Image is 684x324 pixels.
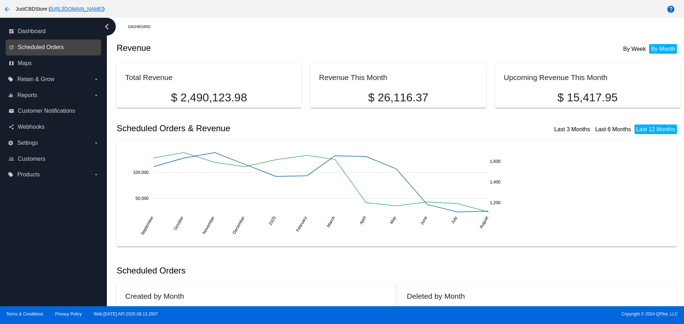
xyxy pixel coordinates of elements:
[93,172,99,177] i: arrow_drop_down
[8,92,14,98] i: equalizer
[94,312,158,317] a: Web:[DATE] API:2025.08.13.2007
[621,44,648,54] li: By Week
[17,92,37,99] span: Reports
[8,172,14,177] i: local_offer
[9,58,99,69] a: map Maps
[490,180,501,185] text: 1,400
[8,140,14,146] i: settings
[295,215,308,233] text: February
[116,43,398,53] h2: Revenue
[50,6,103,12] a: [URL][DOMAIN_NAME]
[232,215,246,235] text: December
[17,76,54,83] span: Retain & Grow
[18,156,45,162] span: Customers
[9,108,14,114] i: email
[125,292,184,300] h2: Created by Month
[18,44,64,51] span: Scheduled Orders
[93,140,99,146] i: arrow_drop_down
[140,215,155,236] text: September
[504,73,607,81] h2: Upcoming Revenue This Month
[101,21,113,32] i: chevron_left
[128,21,157,32] a: Dashboard
[93,92,99,98] i: arrow_drop_down
[16,6,105,12] span: JustCBDStore ( )
[17,140,38,146] span: Settings
[319,73,388,81] h2: Revenue This Month
[173,215,185,231] text: October
[9,105,99,117] a: email Customer Notifications
[450,215,458,224] text: July
[478,215,489,229] text: August
[9,60,14,66] i: map
[116,266,398,276] h2: Scheduled Orders
[9,28,14,34] i: dashboard
[504,91,671,104] p: $ 15,417.95
[9,26,99,37] a: dashboard Dashboard
[6,312,43,317] a: Terms & Conditions
[18,124,45,130] span: Webhooks
[93,76,99,82] i: arrow_drop_down
[490,200,501,205] text: 1,200
[268,215,277,226] text: 2025
[18,28,46,34] span: Dashboard
[116,123,398,133] h2: Scheduled Orders & Revenue
[9,42,99,53] a: update Scheduled Orders
[636,126,675,132] a: Last 12 Months
[133,170,149,175] text: 100,000
[9,124,14,130] i: share
[419,215,428,226] text: June
[9,156,14,162] i: people_outline
[136,196,149,201] text: 50,000
[3,5,11,14] mat-icon: arrow_back
[18,108,75,114] span: Customer Notifications
[554,126,590,132] a: Last 3 Months
[326,215,336,228] text: March
[348,312,678,317] span: Copyright © 2024 QPilot, LLC
[9,153,99,165] a: people_outline Customers
[9,121,99,133] a: share Webhooks
[359,215,367,225] text: April
[319,91,478,104] p: $ 26,116.37
[667,5,675,14] mat-icon: help
[17,171,40,178] span: Products
[9,44,14,50] i: update
[649,44,677,54] li: By Month
[8,76,14,82] i: local_offer
[18,60,32,67] span: Maps
[125,91,292,104] p: $ 2,490,123.98
[125,73,172,81] h2: Total Revenue
[490,159,501,164] text: 1,600
[595,126,631,132] a: Last 6 Months
[407,292,465,300] h2: Deleted by Month
[55,312,82,317] a: Privacy Policy
[202,215,216,235] text: November
[389,215,397,225] text: May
